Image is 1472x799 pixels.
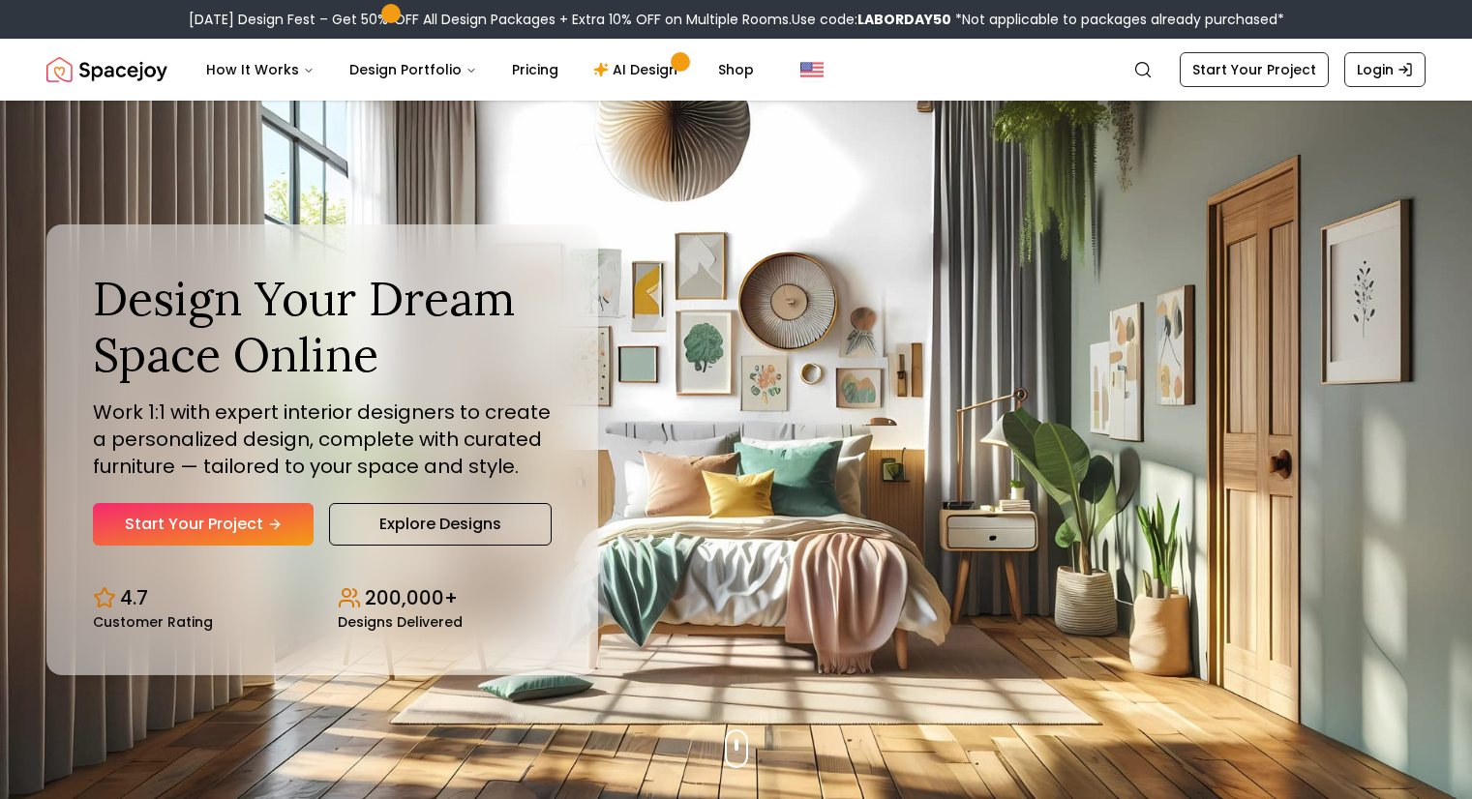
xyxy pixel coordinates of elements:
a: Spacejoy [46,50,167,89]
a: Login [1344,52,1426,87]
div: Design stats [93,569,552,629]
p: 4.7 [120,584,148,611]
a: Pricing [496,50,574,89]
img: United States [800,58,824,81]
a: Shop [703,50,769,89]
p: 200,000+ [365,584,458,611]
img: Spacejoy Logo [46,50,167,89]
button: Design Portfolio [334,50,493,89]
a: Start Your Project [93,503,314,546]
span: Use code: [792,10,951,29]
small: Designs Delivered [338,615,463,629]
a: Start Your Project [1180,52,1329,87]
span: *Not applicable to packages already purchased* [951,10,1284,29]
nav: Main [191,50,769,89]
button: How It Works [191,50,330,89]
div: [DATE] Design Fest – Get 50% OFF All Design Packages + Extra 10% OFF on Multiple Rooms. [189,10,1284,29]
small: Customer Rating [93,615,213,629]
b: LABORDAY50 [857,10,951,29]
p: Work 1:1 with expert interior designers to create a personalized design, complete with curated fu... [93,399,552,480]
a: Explore Designs [329,503,552,546]
h1: Design Your Dream Space Online [93,271,552,382]
a: AI Design [578,50,699,89]
nav: Global [46,39,1426,101]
